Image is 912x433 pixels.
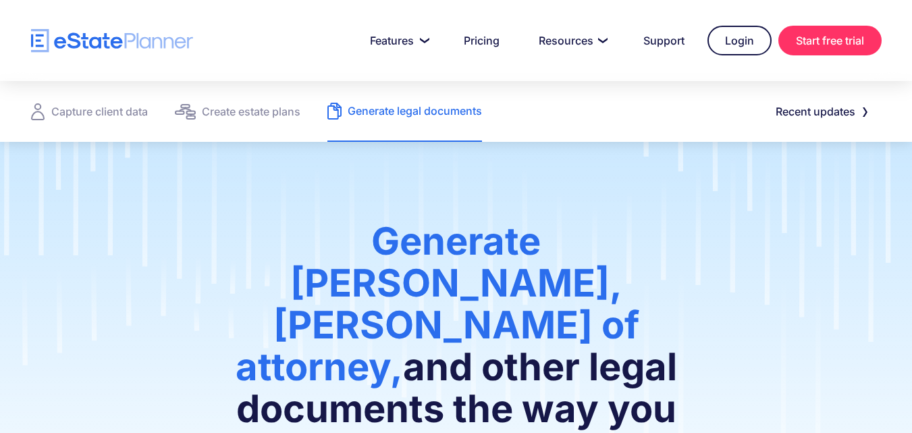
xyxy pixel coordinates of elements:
a: Support [627,27,701,54]
a: home [31,29,193,53]
a: Generate legal documents [327,81,482,142]
div: Capture client data [51,102,148,121]
div: Recent updates [776,102,855,121]
div: Generate legal documents [348,101,482,120]
a: Capture client data [31,81,148,142]
span: Generate [PERSON_NAME], [PERSON_NAME] of attorney, [236,218,639,390]
a: Login [707,26,772,55]
a: Start free trial [778,26,882,55]
a: Recent updates [759,98,882,125]
div: Create estate plans [202,102,300,121]
a: Create estate plans [175,81,300,142]
a: Resources [522,27,620,54]
a: Pricing [448,27,516,54]
a: Features [354,27,441,54]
